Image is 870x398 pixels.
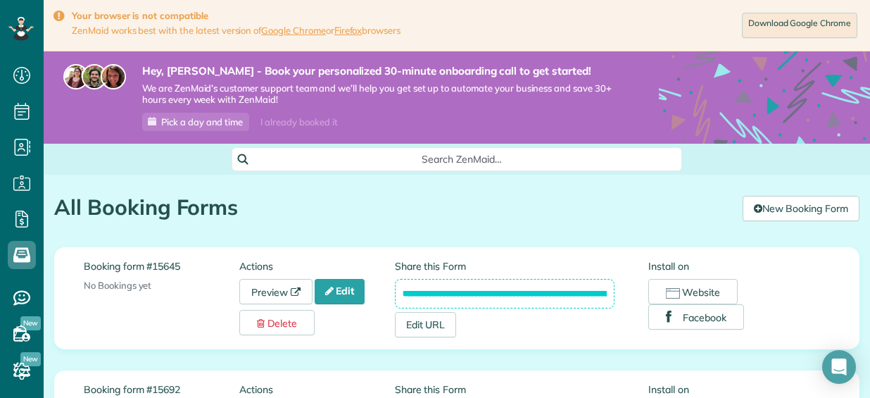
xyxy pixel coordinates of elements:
label: Booking form #15692 [84,383,239,397]
span: We are ZenMaid’s customer support team and we’ll help you get set up to automate your business an... [142,82,617,106]
img: michelle-19f622bdf1676172e81f8f8fba1fb50e276960ebfe0243fe18214015130c80e4.jpg [101,64,126,89]
a: Preview [239,279,313,304]
span: Pick a day and time [161,116,243,128]
a: New Booking Form [743,196,859,221]
span: ZenMaid works best with the latest version of or browsers [72,25,401,37]
div: I already booked it [252,113,346,131]
a: Delete [239,310,315,335]
label: Booking form #15645 [84,259,239,273]
h1: All Booking Forms [54,196,732,219]
label: Share this Form [395,259,615,273]
strong: Hey, [PERSON_NAME] - Book your personalized 30-minute onboarding call to get started! [142,64,617,78]
img: maria-72a9807cf96188c08ef61303f053569d2e2a8a1cde33d635c8a3ac13582a053d.jpg [63,64,89,89]
label: Share this Form [395,383,615,397]
a: Download Google Chrome [742,13,857,38]
a: Edit URL [395,312,457,337]
label: Install on [648,259,830,273]
a: Pick a day and time [142,113,249,131]
button: Website [648,279,738,304]
button: Facebook [648,304,744,330]
label: Actions [239,383,395,397]
label: Install on [648,383,830,397]
div: Open Intercom Messenger [822,350,856,384]
img: jorge-587dff0eeaa6aab1f244e6dc62b8924c3b6ad411094392a53c71c6c4a576187d.jpg [82,64,107,89]
strong: Your browser is not compatible [72,10,401,22]
label: Actions [239,259,395,273]
a: Edit [315,279,365,304]
span: No Bookings yet [84,280,151,291]
a: Firefox [334,25,362,36]
a: Google Chrome [261,25,326,36]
